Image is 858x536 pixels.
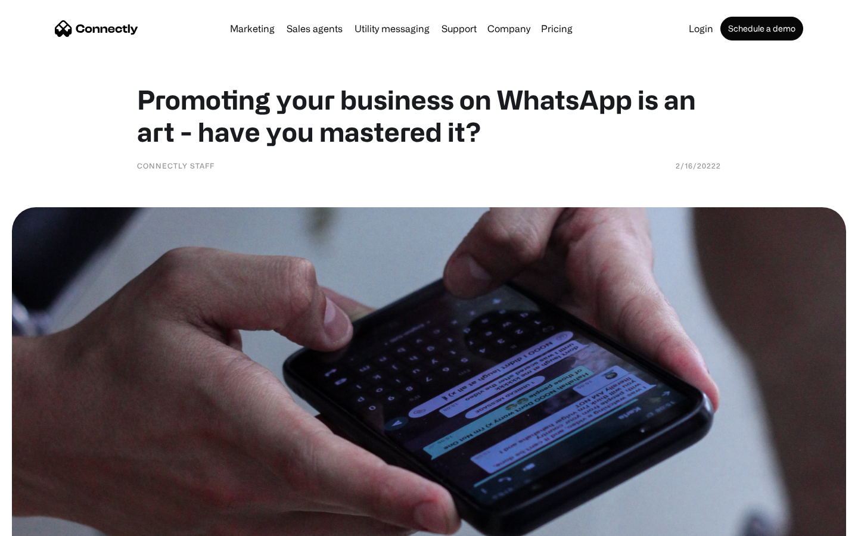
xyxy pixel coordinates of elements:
a: Utility messaging [350,24,434,33]
h1: Promoting your business on WhatsApp is an art - have you mastered it? [137,83,721,148]
a: Pricing [536,24,577,33]
a: Schedule a demo [720,17,803,40]
div: 2/16/20222 [676,160,721,172]
ul: Language list [24,515,71,532]
div: Connectly Staff [137,160,214,172]
div: Company [484,20,534,37]
div: Company [487,20,530,37]
a: Marketing [225,24,279,33]
a: Login [684,24,718,33]
a: Support [437,24,481,33]
a: Sales agents [282,24,347,33]
a: home [55,20,138,38]
aside: Language selected: English [12,515,71,532]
